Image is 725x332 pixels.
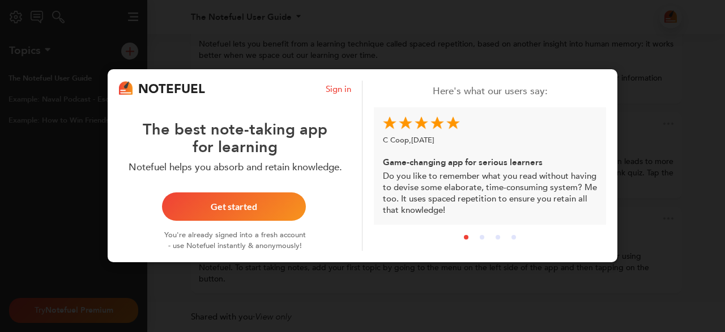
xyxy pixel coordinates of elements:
[430,116,444,130] img: star.png
[119,98,351,157] div: The best note-taking app for learning
[415,116,428,130] img: star.png
[119,81,133,95] img: logo.png
[383,116,396,130] img: star.png
[446,116,460,130] img: star.png
[163,221,307,251] div: You're already signed into a fresh account - use Notefuel instantly & anonymously!
[374,85,606,98] div: Here's what our users say:
[399,116,412,130] img: star.png
[162,193,306,221] button: Get started
[119,157,351,175] div: Notefuel helps you absorb and retain knowledge.
[176,203,292,212] div: Get started
[374,107,606,225] div: Do you like to remember what you read without having to devise some elaborate, time-consuming sys...
[138,81,205,98] div: NOTEFUEL
[383,154,597,170] div: Game-changing app for serious learners
[383,133,597,154] div: C Coop , [DATE]
[326,83,351,95] a: Sign in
